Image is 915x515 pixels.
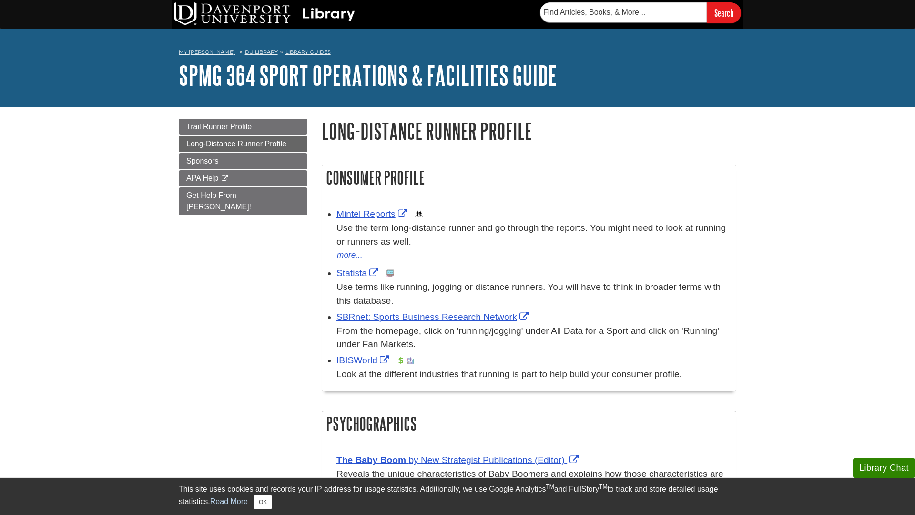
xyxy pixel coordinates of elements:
img: Statistics [386,269,394,277]
a: Get Help From [PERSON_NAME]! [179,187,307,215]
div: Look at the different industries that running is part to help build your consumer profile. [336,368,731,381]
a: Trail Runner Profile [179,119,307,135]
nav: breadcrumb [179,46,736,61]
span: Get Help From [PERSON_NAME]! [186,191,251,211]
img: Industry Report [407,357,414,364]
div: Reveals the unique characteristics of Baby Boomers and explains how those characteristics are rem... [336,467,731,508]
span: APA Help [186,174,218,182]
sup: TM [599,484,607,490]
a: Library Guides [285,49,331,55]
span: Trail Runner Profile [186,123,252,131]
img: Financial Report [397,357,405,364]
a: My [PERSON_NAME] [179,48,235,56]
span: Long-Distance Runner Profile [186,140,286,148]
a: Link opens in new window [336,455,581,465]
a: Read More [210,497,248,505]
div: Use terms like running, jogging or distance runners. You will have to think in broader terms with... [336,280,731,308]
form: Searches DU Library's articles, books, and more [540,2,741,23]
img: Demographics [415,210,423,218]
div: This site uses cookies and records your IP address for usage statistics. Additionally, we use Goo... [179,484,736,509]
img: DU Library [174,2,355,25]
div: Guide Page Menu [179,119,307,215]
h2: Psychographics [322,411,736,436]
a: SPMG 364 Sport Operations & Facilities Guide [179,61,557,90]
button: more... [336,248,363,262]
div: From the homepage, click on 'running/jogging' under All Data for a Sport and click on 'Running' u... [336,324,731,352]
i: This link opens in a new window [221,175,229,182]
span: Sponsors [186,157,219,165]
a: Link opens in new window [336,355,391,365]
a: APA Help [179,170,307,186]
h1: Long-Distance Runner Profile [322,119,736,143]
a: Link opens in new window [336,312,531,322]
sup: TM [546,484,554,490]
button: Library Chat [853,458,915,478]
button: Close [254,495,272,509]
span: The Baby Boom [336,455,406,465]
a: Link opens in new window [336,268,381,278]
input: Search [707,2,741,23]
input: Find Articles, Books, & More... [540,2,707,22]
h2: Consumer Profile [322,165,736,190]
div: Use the term long-distance runner and go through the reports. You might need to look at running o... [336,221,731,249]
a: Long-Distance Runner Profile [179,136,307,152]
span: by [408,455,418,465]
span: New Strategist Publications (Editor) [421,455,565,465]
a: Sponsors [179,153,307,169]
a: Link opens in new window [336,209,409,219]
a: DU Library [245,49,278,55]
